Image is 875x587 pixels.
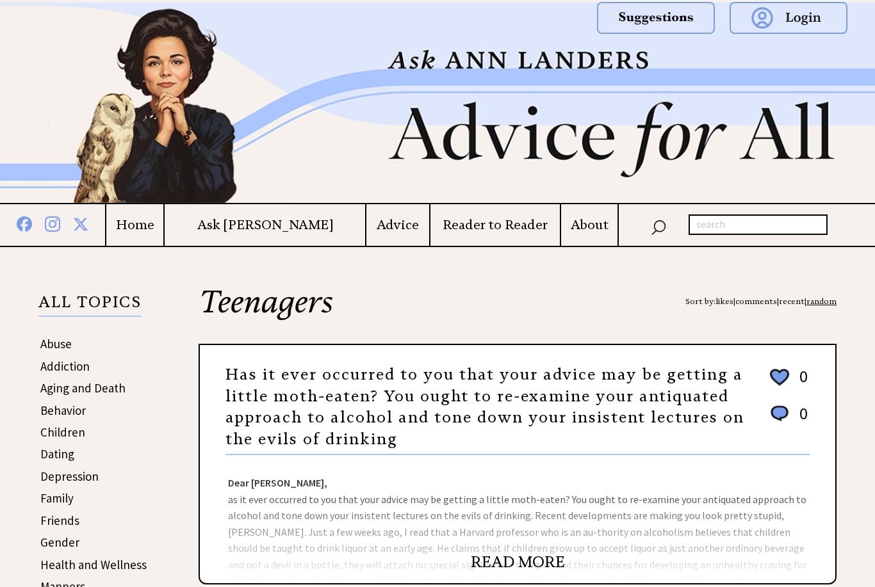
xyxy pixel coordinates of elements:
[40,446,74,462] a: Dating
[40,403,86,418] a: Behavior
[768,366,791,389] img: heart_outline%202.png
[40,490,74,506] a: Family
[38,295,142,317] p: ALL TOPICS
[40,424,85,440] a: Children
[17,214,32,232] img: facebook%20blue.png
[45,214,60,232] img: instagram%20blue.png
[430,217,560,233] a: Reader to Reader
[40,513,79,528] a: Friends
[40,336,72,351] a: Abuse
[689,214,828,235] input: search
[471,552,565,572] a: READ MORE
[716,296,733,306] a: likes
[200,455,835,583] div: as it ever occurred to you that your advice may be getting a little moth-eaten? You ought to re-e...
[228,476,327,489] strong: Dear [PERSON_NAME],
[685,286,837,317] div: Sort by: | | |
[793,366,808,401] td: 0
[651,217,666,236] img: search_nav.png
[165,217,364,233] a: Ask [PERSON_NAME]
[106,217,163,233] a: Home
[768,403,791,424] img: message_round%201.png
[806,296,837,306] a: random
[597,2,715,34] img: suggestions.png
[793,403,808,437] td: 0
[40,535,79,550] a: Gender
[730,2,847,34] img: login.png
[225,365,744,449] a: Has it ever occurred to you that your advice may be getting a little moth-eaten? You ought to re-...
[40,380,126,396] a: Aging and Death
[73,214,88,232] img: x%20blue.png
[561,217,617,233] a: About
[779,296,805,306] a: recent
[199,286,837,344] h2: Teenagers
[40,469,99,484] a: Depression
[40,358,90,374] a: Addiction
[40,557,147,572] a: Health and Wellness
[366,217,429,233] a: Advice
[735,296,777,306] a: comments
